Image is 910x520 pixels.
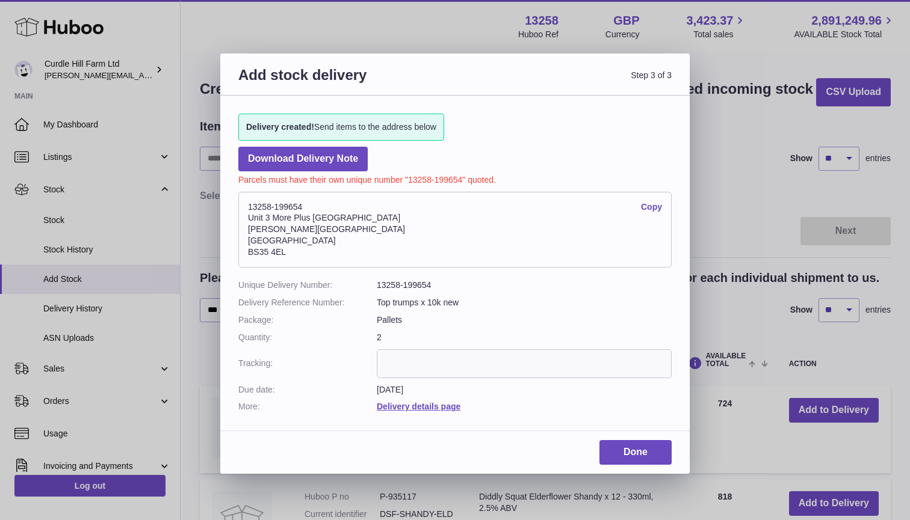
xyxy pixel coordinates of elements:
a: Download Delivery Note [238,147,368,171]
h3: Add stock delivery [238,66,455,99]
dt: Package: [238,314,377,326]
dt: More: [238,401,377,412]
dt: Unique Delivery Number: [238,280,377,291]
dt: Delivery Reference Number: [238,297,377,308]
dd: 13258-199654 [377,280,672,291]
dd: [DATE] [377,384,672,396]
a: Delivery details page [377,402,460,411]
dd: Top trumps x 10k new [377,297,672,308]
span: Send items to the address below [246,121,436,133]
dt: Quantity: [238,332,377,343]
dd: 2 [377,332,672,343]
dd: Pallets [377,314,672,326]
dt: Due date: [238,384,377,396]
dt: Tracking: [238,349,377,378]
address: 13258-199654 Unit 3 More Plus [GEOGRAPHIC_DATA] [PERSON_NAME][GEOGRAPHIC_DATA] [GEOGRAPHIC_DATA] ... [238,192,672,268]
span: Step 3 of 3 [455,66,672,99]
a: Copy [641,201,662,213]
strong: Delivery created! [246,122,314,132]
a: Done [599,440,672,465]
p: Parcels must have their own unique number "13258-199654" quoted. [238,171,672,186]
